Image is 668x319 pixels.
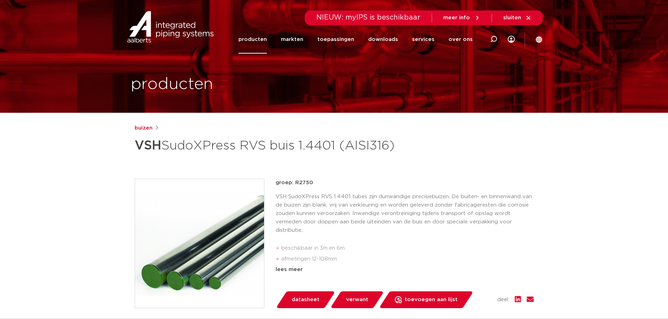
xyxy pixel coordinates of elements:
span: datasheet [292,294,319,305]
p: VSH SudoXPress RVS 1.4401 tubes zijn dunwandige precisiebuizen. De buiten- en binnenwand van de b... [276,193,534,235]
span: NIEUW: myIPS is beschikbaar [316,14,420,21]
li: afmetingen 12-108mm [281,254,534,265]
a: toepassingen [317,25,354,54]
span: verwant [346,294,368,305]
a: producten [238,25,267,54]
h1: SudoXPress RVS buis 1.4401 (AISI316) [135,135,398,156]
a: datasheet [276,291,335,308]
a: markten [281,25,303,54]
span: toevoegen aan lijst [405,294,458,305]
a: downloads [368,25,398,54]
strong: VSH [135,139,161,152]
div: lees meer [276,265,534,274]
span: deel: [497,296,509,304]
p: groep: R2750 [276,179,534,187]
a: sluiten [503,15,532,21]
a: over ons [448,25,473,54]
span: meer info [443,15,470,20]
nav: Menu [238,25,473,54]
img: Product Image for VSH SudoXPress RVS buis 1.4401 (AISI316) [135,179,264,308]
h1: producten [131,73,213,96]
div: my IPS [508,25,515,54]
a: buizen [135,124,153,132]
a: meer info [443,15,480,21]
a: services [412,25,434,54]
li: beschikbaar in 3m en 6m [281,243,534,254]
span: sluiten [503,15,521,20]
a: verwant [330,291,384,308]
